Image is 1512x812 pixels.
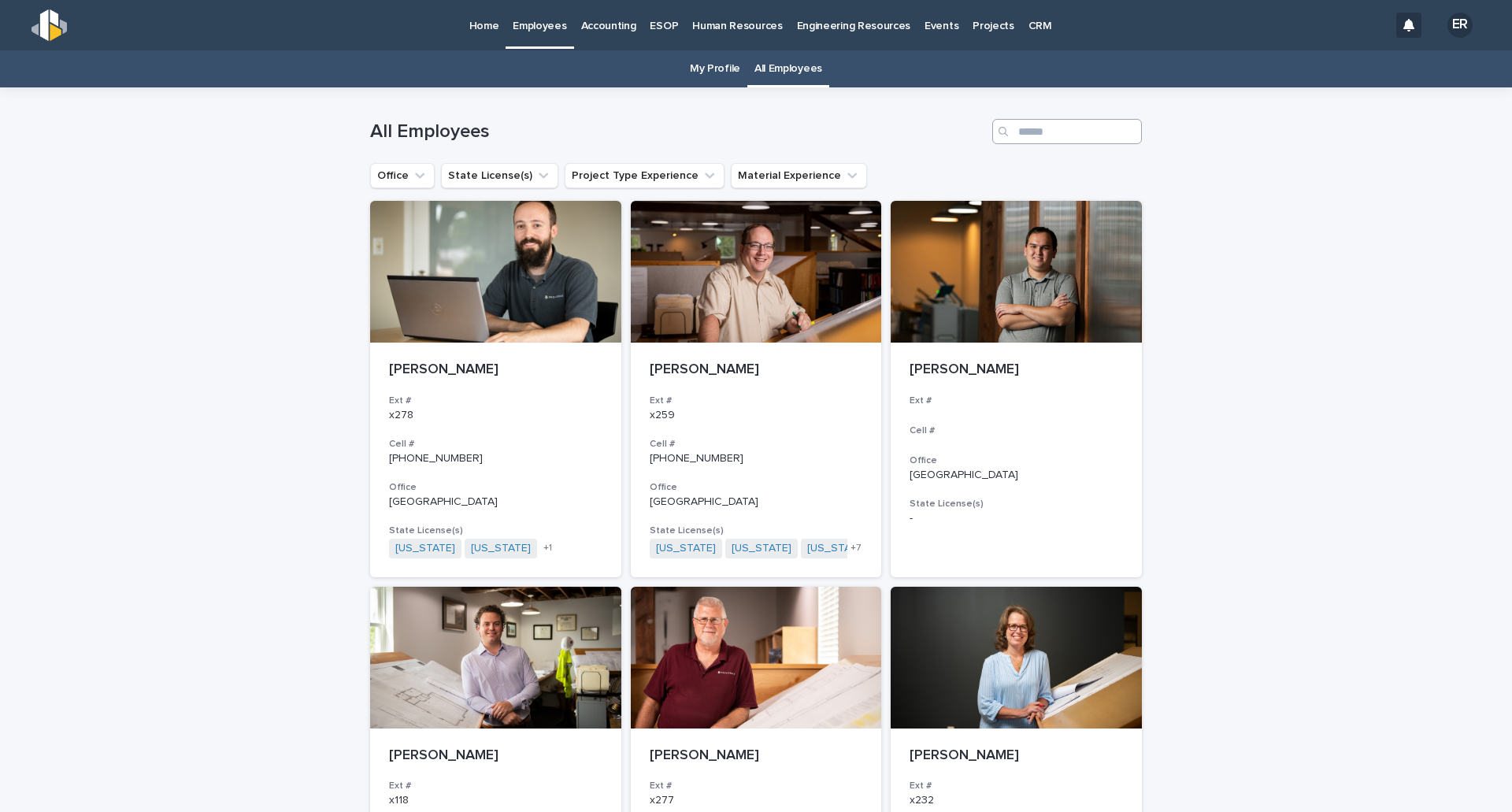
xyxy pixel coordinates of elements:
h3: Ext # [650,395,863,407]
h3: Office [910,454,1123,467]
h3: Cell # [910,425,1123,437]
h3: State License(s) [650,525,863,537]
h3: Ext # [389,780,602,792]
a: [US_STATE] [395,542,455,555]
button: Project Type Experience [565,163,724,188]
p: [PERSON_NAME] [389,362,602,379]
h3: State License(s) [389,525,602,537]
p: [PERSON_NAME] [910,747,1123,765]
a: [PHONE_NUMBER] [389,453,483,464]
a: [US_STATE] [656,542,716,555]
a: x232 [910,795,934,806]
div: ER [1447,13,1473,38]
a: [US_STATE] [807,542,867,555]
h3: Ext # [650,780,863,792]
h3: Ext # [910,780,1123,792]
a: All Employees [754,50,822,87]
a: [PERSON_NAME]Ext #x278Cell #[PHONE_NUMBER]Office[GEOGRAPHIC_DATA]State License(s)[US_STATE] [US_S... [370,201,621,577]
p: [GEOGRAPHIC_DATA] [650,495,863,509]
p: [PERSON_NAME] [650,747,863,765]
input: Search [992,119,1142,144]
span: + 1 [543,543,552,553]
h3: Cell # [650,438,863,450]
a: x278 [389,410,413,421]
a: x259 [650,410,675,421]
h3: Ext # [389,395,602,407]
button: State License(s) [441,163,558,188]
a: [PERSON_NAME]Ext #Cell #Office[GEOGRAPHIC_DATA]State License(s)- [891,201,1142,577]
a: x277 [650,795,674,806]
a: [US_STATE] [732,542,791,555]
a: [PERSON_NAME]Ext #x259Cell #[PHONE_NUMBER]Office[GEOGRAPHIC_DATA]State License(s)[US_STATE] [US_S... [631,201,882,577]
span: + 7 [850,543,861,553]
p: [PERSON_NAME] [910,362,1123,379]
button: Material Experience [731,163,867,188]
a: My Profile [690,50,740,87]
h3: Cell # [389,438,602,450]
img: s5b5MGTdWwFoU4EDV7nw [31,9,67,41]
h1: All Employees [370,121,986,143]
h3: Ext # [910,395,1123,407]
h3: Office [650,481,863,494]
a: [US_STATE] [471,542,531,555]
p: [PERSON_NAME] [650,362,863,379]
a: [PHONE_NUMBER] [650,453,743,464]
h3: State License(s) [910,498,1123,510]
button: Office [370,163,435,188]
a: x118 [389,795,409,806]
p: [GEOGRAPHIC_DATA] [389,495,602,509]
p: - [910,512,1123,525]
h3: Office [389,481,602,494]
p: [PERSON_NAME] [389,747,602,765]
p: [GEOGRAPHIC_DATA] [910,469,1123,482]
